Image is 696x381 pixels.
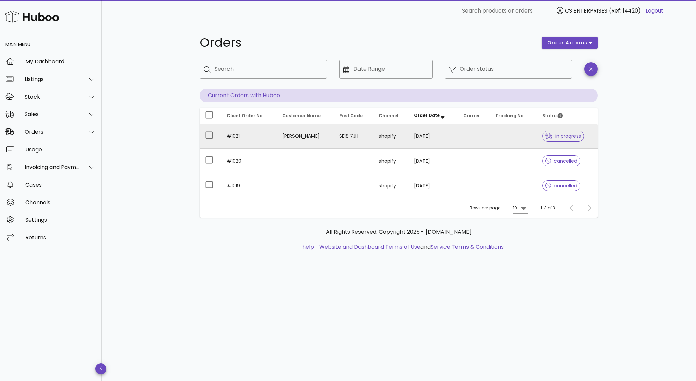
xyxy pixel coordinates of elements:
[25,217,96,223] div: Settings
[495,113,525,119] span: Tracking No.
[565,7,607,15] span: CS ENTERPRISES
[545,183,578,188] span: cancelled
[373,149,409,173] td: shopify
[25,93,80,100] div: Stock
[221,173,277,198] td: #1019
[334,108,373,124] th: Post Code
[513,205,517,211] div: 10
[409,124,458,149] td: [DATE]
[409,149,458,173] td: [DATE]
[373,173,409,198] td: shopify
[458,108,490,124] th: Carrier
[609,7,641,15] span: (Ref: 14420)
[205,228,592,236] p: All Rights Reserved. Copyright 2025 - [DOMAIN_NAME]
[25,164,80,170] div: Invoicing and Payments
[545,158,578,163] span: cancelled
[25,146,96,153] div: Usage
[542,37,598,49] button: order actions
[277,124,334,149] td: [PERSON_NAME]
[25,182,96,188] div: Cases
[221,108,277,124] th: Client Order No.
[547,39,588,46] span: order actions
[25,234,96,241] div: Returns
[317,243,504,251] li: and
[373,108,409,124] th: Channel
[537,108,598,124] th: Status
[227,113,264,119] span: Client Order No.
[200,37,534,49] h1: Orders
[200,89,598,102] p: Current Orders with Huboo
[339,113,363,119] span: Post Code
[541,205,555,211] div: 1-3 of 3
[431,243,504,251] a: Service Terms & Conditions
[302,243,314,251] a: help
[646,7,664,15] a: Logout
[379,113,398,119] span: Channel
[409,108,458,124] th: Order Date: Sorted descending. Activate to remove sorting.
[334,124,373,149] td: SE18 7JH
[545,134,581,139] span: in progress
[25,76,80,82] div: Listings
[513,203,528,213] div: 10Rows per page:
[25,199,96,206] div: Channels
[409,173,458,198] td: [DATE]
[25,111,80,118] div: Sales
[221,124,277,149] td: #1021
[277,108,334,124] th: Customer Name
[282,113,321,119] span: Customer Name
[319,243,420,251] a: Website and Dashboard Terms of Use
[221,149,277,173] td: #1020
[490,108,537,124] th: Tracking No.
[542,113,563,119] span: Status
[5,9,59,24] img: Huboo Logo
[25,58,96,65] div: My Dashboard
[463,113,480,119] span: Carrier
[25,129,80,135] div: Orders
[373,124,409,149] td: shopify
[414,112,440,118] span: Order Date
[470,198,528,218] div: Rows per page:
